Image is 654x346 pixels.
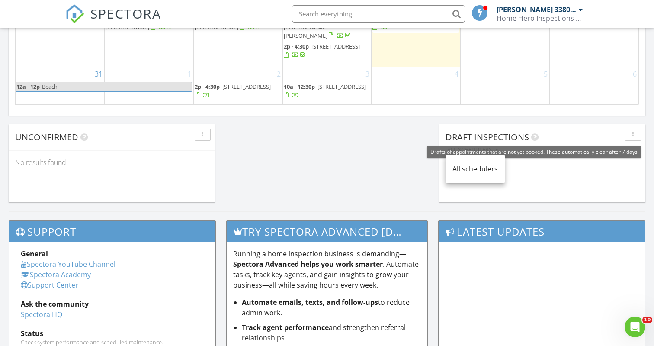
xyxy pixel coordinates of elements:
div: All schedulers [447,147,498,153]
div: Check system performance and scheduled maintenance. [21,339,204,346]
td: Go to September 6, 2025 [549,67,638,104]
td: Go to August 31, 2025 [16,67,105,104]
strong: Spectora Advanced helps you work smarter [233,259,383,269]
a: Go to September 6, 2025 [631,67,638,81]
a: 12:30p - 3p [STREET_ADDRESS][PERSON_NAME] [195,15,274,31]
a: 2p - 4:30p [STREET_ADDRESS] [195,83,271,99]
a: Go to September 2, 2025 [275,67,282,81]
div: Ask the community [21,299,204,309]
a: Spectora YouTube Channel [21,259,115,269]
img: The Best Home Inspection Software - Spectora [65,4,84,23]
strong: Automate emails, texts, and follow-ups [242,297,378,307]
span: 10a - 12:30p [284,83,315,91]
h3: Support [9,221,215,242]
a: 2p - 4:30p [STREET_ADDRESS] [284,42,371,60]
span: Draft Inspections [446,131,529,143]
div: All schedulers [452,164,498,174]
td: Go to September 2, 2025 [193,67,282,104]
span: [STREET_ADDRESS] [317,83,366,91]
a: 10a - 12:30p [STREET_ADDRESS] [284,83,366,99]
span: SPECTORA [90,4,161,23]
span: [STREET_ADDRESS] [311,42,360,50]
a: 2p - 4:30p [STREET_ADDRESS] [284,42,360,58]
a: Go to September 4, 2025 [453,67,460,81]
div: No results found [9,151,215,174]
td: Go to September 3, 2025 [282,67,372,104]
a: 2p - 4:30p [STREET_ADDRESS] [195,82,282,100]
div: No results found [439,162,645,186]
div: Home Hero Inspections LLC - VA LIC. 3380001253 [497,14,583,23]
span: Unconfirmed [15,131,78,143]
a: Support Center [21,280,78,290]
td: Go to September 5, 2025 [461,67,550,104]
span: 2p - 4:30p [195,83,220,91]
a: Spectora Academy [21,270,91,279]
a: Go to September 3, 2025 [364,67,371,81]
a: Spectora HQ [21,310,62,319]
a: Go to September 5, 2025 [542,67,549,81]
a: 10a - 12:30p [STREET_ADDRESS][PERSON_NAME][PERSON_NAME] [284,15,366,39]
a: Go to August 31, 2025 [93,67,104,81]
a: 10a - 12:30p [STREET_ADDRESS] [372,15,455,31]
span: Beach [42,83,58,91]
span: [STREET_ADDRESS] [222,83,271,91]
iframe: Intercom live chat [625,317,645,337]
li: to reduce admin work. [242,297,421,318]
td: Go to September 4, 2025 [372,67,461,104]
h3: Latest Updates [439,221,645,242]
button: All schedulers [446,144,500,156]
div: Status [21,328,204,339]
p: Running a home inspection business is demanding— . Automate tasks, track key agents, and gain ins... [233,249,421,290]
li: and strengthen referral relationships. [242,322,421,343]
a: SPECTORA [65,12,161,30]
span: [STREET_ADDRESS][PERSON_NAME][PERSON_NAME] [284,15,366,39]
span: 10 [642,317,652,323]
input: Search everything... [292,5,465,23]
span: 2p - 4:30p [284,42,309,50]
h3: Try spectora advanced [DATE] [227,221,428,242]
span: [STREET_ADDRESS][PERSON_NAME] [195,15,274,31]
strong: General [21,249,48,259]
a: 10a - 12:30p [STREET_ADDRESS] [284,82,371,100]
strong: Track agent performance [242,323,329,332]
td: Go to September 1, 2025 [105,67,194,104]
a: Go to September 1, 2025 [186,67,193,81]
span: 12a - 12p [16,82,40,91]
div: [PERSON_NAME] 3380001253 [497,5,577,14]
